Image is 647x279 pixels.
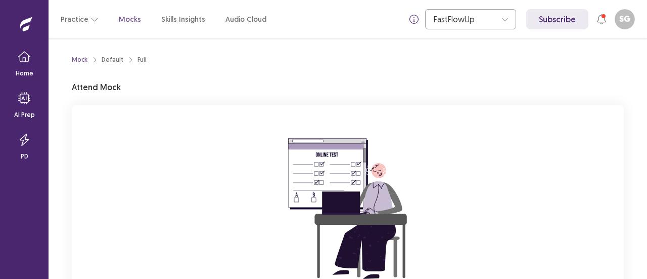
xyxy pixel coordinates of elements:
[119,14,141,25] a: Mocks
[72,81,121,93] p: Attend Mock
[102,55,123,64] div: Default
[72,55,147,64] nav: breadcrumb
[72,55,87,64] a: Mock
[161,14,205,25] a: Skills Insights
[615,9,635,29] button: SG
[61,10,99,28] button: Practice
[21,152,28,161] p: PD
[434,10,496,29] div: FastFlowUp
[405,10,423,28] button: info
[14,110,35,119] p: AI Prep
[225,14,266,25] a: Audio Cloud
[137,55,147,64] div: Full
[16,69,33,78] p: Home
[526,9,588,29] a: Subscribe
